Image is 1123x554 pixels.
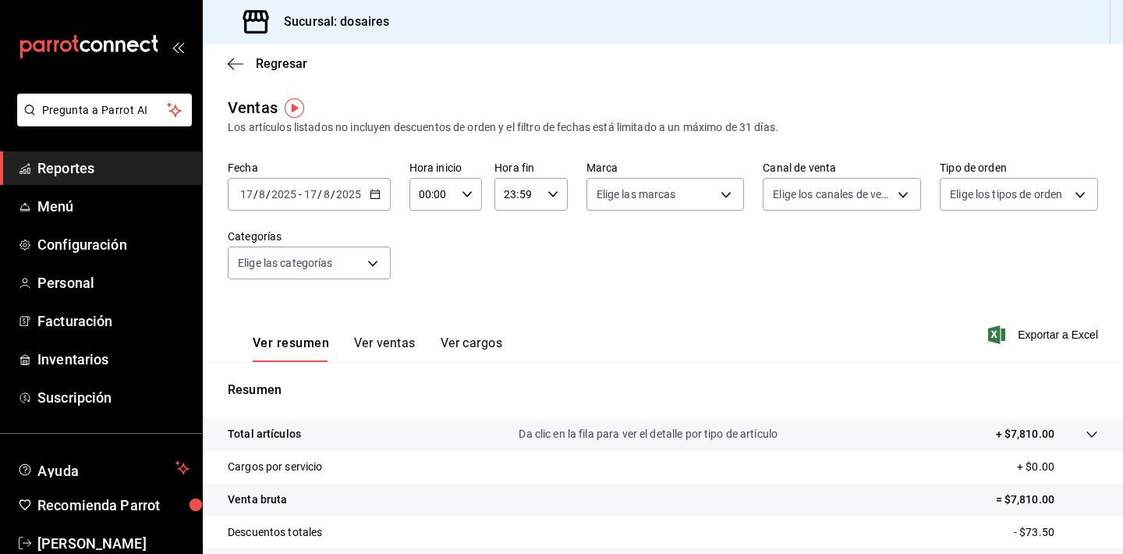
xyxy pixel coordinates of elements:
span: Elige los canales de venta [773,186,892,202]
p: + $7,810.00 [996,426,1054,442]
label: Canal de venta [763,162,921,173]
p: Total artículos [228,426,301,442]
input: -- [323,188,331,201]
button: Ver ventas [354,336,416,362]
a: Pregunta a Parrot AI [11,113,192,130]
p: = $7,810.00 [996,492,1098,508]
button: open_drawer_menu [172,41,184,53]
input: ---- [335,188,362,201]
span: Regresar [256,56,307,71]
label: Hora inicio [409,162,482,173]
p: Resumen [228,381,1098,400]
span: Reportes [37,158,190,179]
p: Descuentos totales [228,524,322,541]
input: -- [239,188,253,201]
span: Recomienda Parrot [37,495,190,516]
label: Hora fin [494,162,567,173]
span: Facturación [37,311,190,332]
p: Venta bruta [228,492,287,508]
span: / [266,188,271,201]
p: Cargos por servicio [228,459,323,475]
label: Categorías [228,231,391,242]
label: Fecha [228,162,391,173]
span: Elige las marcas [597,186,676,202]
span: - [299,188,302,201]
span: / [331,188,335,201]
button: Exportar a Excel [991,325,1098,344]
div: Los artículos listados no incluyen descuentos de orden y el filtro de fechas está limitado a un m... [228,119,1098,136]
span: [PERSON_NAME] [37,533,190,554]
input: -- [258,188,266,201]
input: ---- [271,188,297,201]
button: Ver cargos [441,336,503,362]
p: - $73.50 [1014,524,1098,541]
div: navigation tabs [253,336,502,362]
span: Suscripción [37,387,190,408]
label: Tipo de orden [940,162,1098,173]
span: / [317,188,322,201]
span: Configuración [37,234,190,255]
p: Da clic en la fila para ver el detalle por tipo de artículo [519,426,778,442]
span: Personal [37,272,190,293]
span: Elige las categorías [238,255,333,271]
div: Ventas [228,96,278,119]
input: -- [303,188,317,201]
button: Ver resumen [253,336,329,362]
button: Regresar [228,56,307,71]
label: Marca [586,162,745,173]
span: Inventarios [37,349,190,370]
span: Elige los tipos de orden [950,186,1062,202]
img: Tooltip marker [285,98,304,118]
p: + $0.00 [1017,459,1098,475]
button: Pregunta a Parrot AI [17,94,192,126]
span: Ayuda [37,459,169,478]
span: / [253,188,258,201]
span: Pregunta a Parrot AI [42,102,168,119]
span: Menú [37,196,190,217]
h3: Sucursal: dosaires [271,12,389,31]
